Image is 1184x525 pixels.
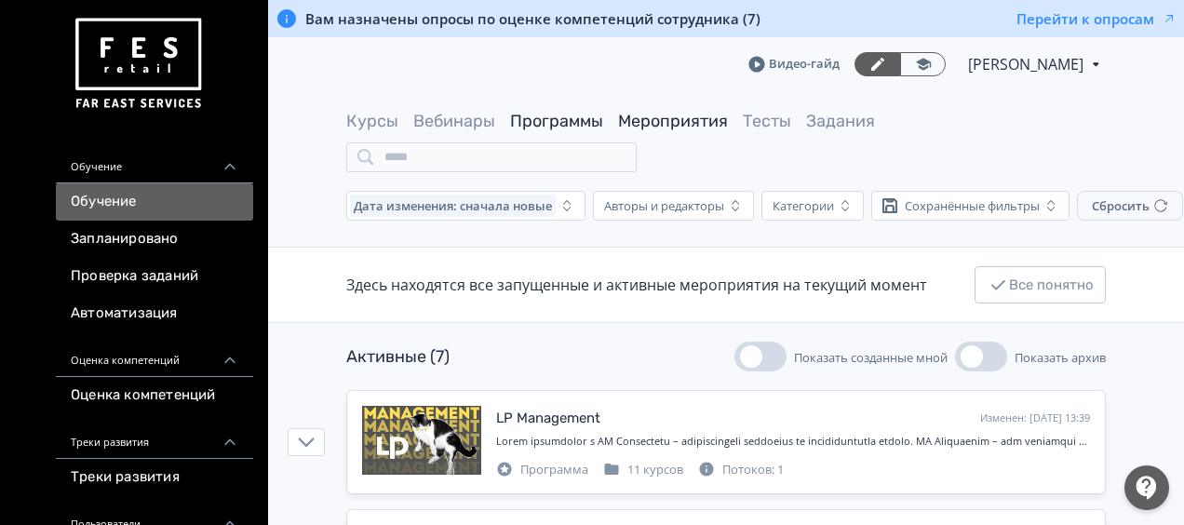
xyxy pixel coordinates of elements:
[346,274,927,296] div: Здесь находятся все запущенные и активные мероприятия на текущий момент
[56,377,253,414] a: Оценка компетенций
[496,461,588,479] div: Программа
[56,459,253,496] a: Треки развития
[71,11,205,116] img: https://files.teachbase.ru/system/account/57463/logo/medium-936fc5084dd2c598f50a98b9cbe0469a.png
[698,461,784,479] div: Потоков: 1
[618,111,728,131] a: Мероприятия
[806,111,875,131] a: Задания
[1077,191,1183,221] button: Сбросить
[354,198,552,213] span: Дата изменения: сначала новые
[346,344,450,370] div: Активные (7)
[346,191,585,221] button: Дата изменения: сначала новые
[593,191,754,221] button: Авторы и редакторы
[794,349,948,366] span: Показать созданные мной
[56,295,253,332] a: Автоматизация
[980,411,1090,426] div: Изменен: [DATE] 13:39
[56,221,253,258] a: Запланировано
[1016,9,1177,28] button: Перейти к опросам
[604,198,724,213] div: Авторы и редакторы
[748,55,840,74] a: Видео-гайд
[56,258,253,295] a: Проверка заданий
[496,408,600,429] div: LP Management
[1015,349,1106,366] span: Показать архив
[346,111,398,131] a: Курсы
[871,191,1070,221] button: Сохранённые фильтры
[496,434,1090,450] div: Добро пожаловать в LP Management – адаптационная программа по предотвращению потерь. LP Managemen...
[56,332,253,377] div: Оценка компетенций
[900,52,946,76] a: Переключиться в режим ученика
[975,266,1106,303] button: Все понятно
[413,111,495,131] a: Вебинары
[56,139,253,183] div: Обучение
[56,414,253,459] div: Треки развития
[305,9,760,28] span: Вам назначены опросы по оценке компетенций сотрудника (7)
[56,183,253,221] a: Обучение
[761,191,864,221] button: Категории
[773,198,834,213] div: Категории
[603,461,683,479] div: 11 курсов
[510,111,603,131] a: Программы
[743,111,791,131] a: Тесты
[968,53,1086,75] span: Елена Бурмистрова
[905,198,1040,213] div: Сохранённые фильтры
